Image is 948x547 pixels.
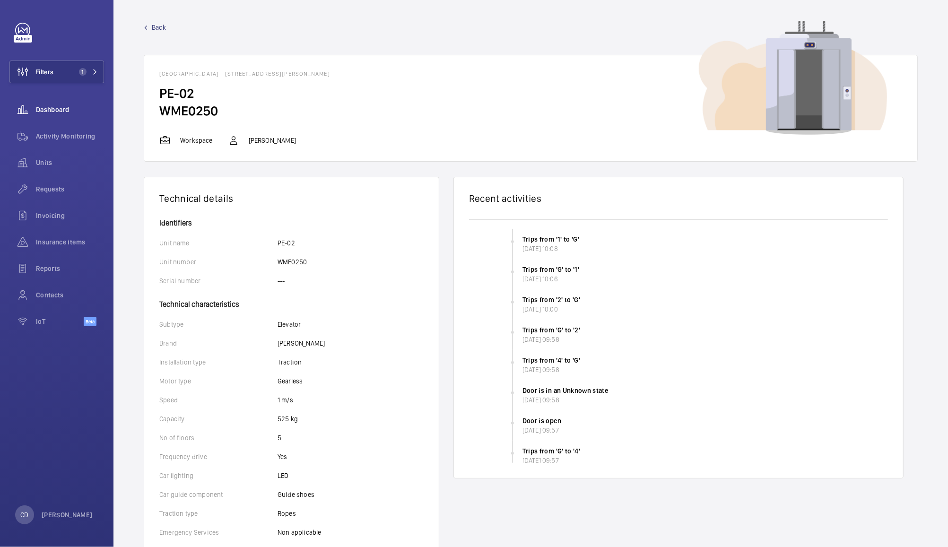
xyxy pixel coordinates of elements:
[278,376,303,386] p: Gearless
[36,290,104,300] span: Contacts
[522,365,890,374] div: [DATE] 09:58
[278,320,301,329] p: Elevator
[522,274,890,284] div: [DATE] 10:06
[159,452,278,461] p: Frequency drive
[79,68,87,76] span: 1
[249,136,296,145] p: [PERSON_NAME]
[522,395,890,405] div: [DATE] 09:58
[159,471,278,480] p: Car lighting
[159,276,278,286] p: Serial number
[278,414,298,424] p: 525 kg
[36,264,104,273] span: Reports
[42,510,93,520] p: [PERSON_NAME]
[159,238,278,248] p: Unit name
[522,335,890,344] div: [DATE] 09:58
[159,528,278,537] p: Emergency Services
[36,317,84,326] span: IoT
[278,357,302,367] p: Traction
[278,528,322,537] p: Non applicable
[159,339,278,348] p: Brand
[278,490,314,499] p: Guide shoes
[159,509,278,518] p: Traction type
[159,433,278,443] p: No of floors
[278,238,295,248] p: PE-02
[278,471,289,480] p: LED
[36,211,104,220] span: Invoicing
[522,244,890,253] div: [DATE] 10:08
[152,23,166,32] span: Back
[84,317,96,326] span: Beta
[522,416,890,425] div: Door is open
[159,490,278,499] p: Car guide component
[278,433,281,443] p: 5
[36,158,104,167] span: Units
[159,320,278,329] p: Subtype
[278,276,285,286] p: ---
[159,85,902,102] h2: PE-02
[36,105,104,114] span: Dashboard
[469,192,888,204] h2: Recent activities
[278,339,325,348] p: [PERSON_NAME]
[522,304,890,314] div: [DATE] 10:00
[35,67,53,77] span: Filters
[159,192,424,204] h1: Technical details
[278,395,293,405] p: 1 m/s
[36,237,104,247] span: Insurance items
[159,257,278,267] p: Unit number
[9,61,104,83] button: Filters1
[20,510,28,520] p: CD
[36,131,104,141] span: Activity Monitoring
[180,136,213,145] p: Workspace
[159,357,278,367] p: Installation type
[522,425,890,435] div: [DATE] 09:57
[522,325,890,335] div: Trips from 'G' to '2'
[159,395,278,405] p: Speed
[159,295,424,308] h4: Technical characteristics
[522,386,890,395] div: Door is in an Unknown state
[159,414,278,424] p: Capacity
[522,234,890,244] div: Trips from '1' to 'G'
[522,295,890,304] div: Trips from '2' to 'G'
[278,452,287,461] p: Yes
[278,257,307,267] p: WME0250
[159,70,902,77] h1: [GEOGRAPHIC_DATA] - [STREET_ADDRESS][PERSON_NAME]
[159,376,278,386] p: Motor type
[159,219,424,227] h4: Identifiers
[522,456,890,465] div: [DATE] 09:57
[278,509,296,518] p: Ropes
[522,356,890,365] div: Trips from '4' to 'G'
[522,446,890,456] div: Trips from 'G' to '4'
[36,184,104,194] span: Requests
[522,265,890,274] div: Trips from 'G' to '1'
[159,102,902,120] h2: WME0250
[699,21,887,135] img: device image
